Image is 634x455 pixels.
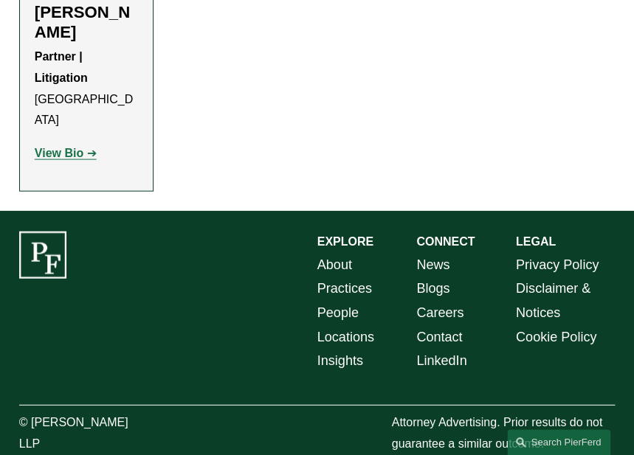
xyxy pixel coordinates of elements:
p: [GEOGRAPHIC_DATA] [35,46,138,131]
a: About [317,252,352,277]
a: Practices [317,276,372,300]
a: Blogs [416,276,449,300]
strong: CONNECT [416,235,475,247]
a: Careers [416,300,464,324]
p: Attorney Advertising. Prior results do not guarantee a similar outcome. [391,411,615,454]
a: Insights [317,348,363,372]
a: Search this site [507,429,610,455]
p: © [PERSON_NAME] LLP [19,411,143,454]
h2: [PERSON_NAME] [35,3,138,43]
a: Locations [317,324,374,349]
strong: LEGAL [516,235,556,247]
strong: EXPLORE [317,235,373,247]
a: LinkedIn [416,348,466,372]
a: Disclaimer & Notices [516,276,616,324]
a: View Bio [35,146,97,159]
a: Cookie Policy [516,324,596,349]
strong: Partner | Litigation [35,49,88,83]
a: News [416,252,449,277]
a: Privacy Policy [516,252,599,277]
a: People [317,300,359,324]
strong: View Bio [35,146,83,159]
a: Contact [416,324,462,349]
